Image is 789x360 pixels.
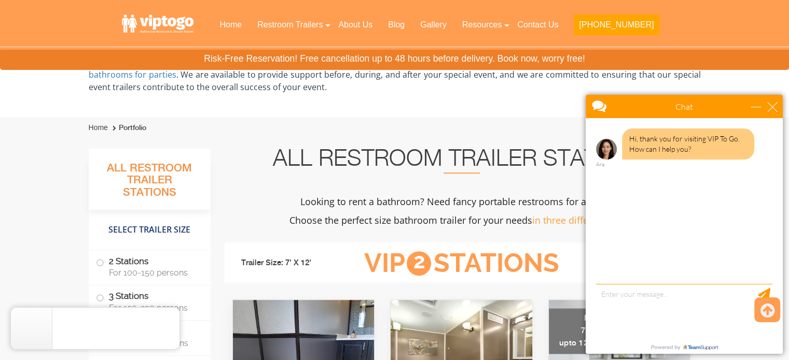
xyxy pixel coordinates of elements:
[454,13,509,36] a: Resources
[579,89,789,360] iframe: Live Chat Box
[89,215,211,245] h4: Select Trailer Size
[330,13,380,36] a: About Us
[89,123,108,132] a: Home
[250,13,330,36] a: Restroom Trailers
[509,13,566,36] a: Contact Us
[566,13,667,41] a: [PHONE_NUMBER]
[574,15,659,35] button: [PHONE_NUMBER]
[549,308,639,354] div: Mini 7' x 8' upto 125 persons
[212,13,250,36] a: Home
[407,251,431,276] span: 2
[348,249,575,278] h3: VIP Stations
[110,122,146,134] li: Portfolio
[232,248,348,279] li: Trailer Size: 7' X 12'
[109,303,198,313] span: For 150-250 persons
[109,268,198,278] span: For 100-150 persons
[96,250,203,282] label: 2 Stations
[89,159,211,209] h3: All Restroom Trailer Stations
[532,214,633,226] span: in three different styles
[380,13,412,36] a: Blog
[96,285,203,318] label: 3 Stations
[225,149,699,174] h2: All Restroom Trailer Stations
[412,13,454,36] a: Gallery
[575,257,691,269] li: For 101-150 Persons
[225,192,699,229] p: Looking to rent a bathroom? Need fancy portable restrooms for an event? Choose the perfect size b...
